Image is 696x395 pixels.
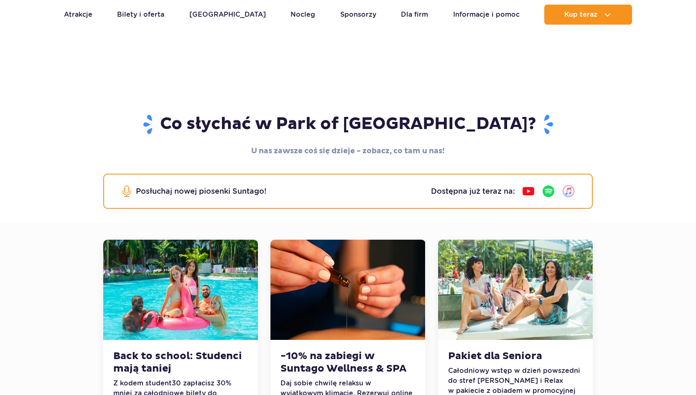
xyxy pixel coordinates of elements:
[136,185,266,197] p: Posłuchaj nowej piosenki Suntago!
[340,5,376,25] a: Sponsorzy
[113,350,248,375] h3: Back to school: Studenci mają taniej
[564,11,597,18] span: Kup teraz
[189,5,266,25] a: [GEOGRAPHIC_DATA]
[270,240,425,340] img: -10% na zabiegi w Suntago Wellness &amp; SPA
[542,185,555,198] img: Spotify
[438,240,593,340] img: Pakiet dla Seniora
[64,5,92,25] a: Atrakcje
[103,145,593,157] p: U nas zawsze coś się dzieje - zobacz, co tam u nas!
[562,185,575,198] img: iTunes
[453,5,520,25] a: Informacje i pomoc
[522,185,535,198] img: YouTube
[103,114,593,135] h1: Co słychać w Park of [GEOGRAPHIC_DATA]?
[103,240,258,340] img: Back to school: Studenci mają taniej
[431,185,515,197] p: Dostępna już teraz na:
[401,5,428,25] a: Dla firm
[280,350,415,375] h3: -10% na zabiegi w Suntago Wellness & SPA
[291,5,315,25] a: Nocleg
[544,5,632,25] button: Kup teraz
[117,5,164,25] a: Bilety i oferta
[448,350,583,362] h3: Pakiet dla Seniora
